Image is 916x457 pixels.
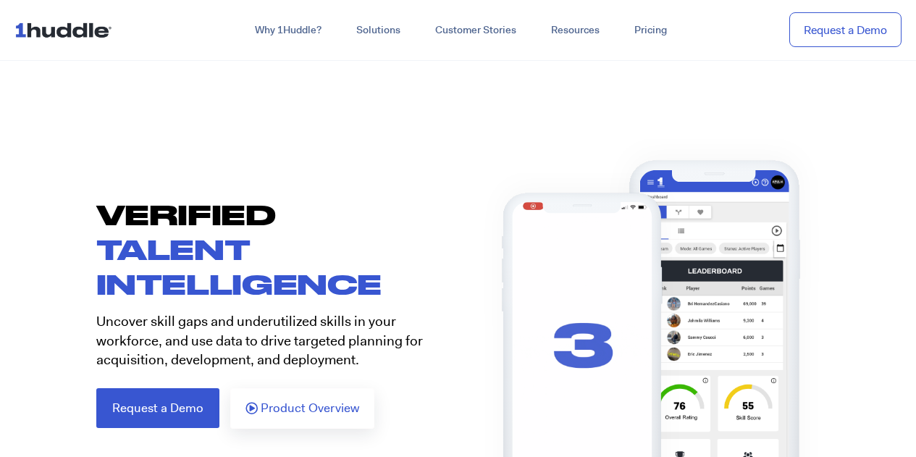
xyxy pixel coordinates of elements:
[617,17,684,43] a: Pricing
[418,17,534,43] a: Customer Stories
[261,402,359,415] span: Product Overview
[339,17,418,43] a: Solutions
[14,16,118,43] img: ...
[96,197,458,301] h1: VERIFIED
[238,17,339,43] a: Why 1Huddle?
[789,12,902,48] a: Request a Demo
[96,312,448,370] p: Uncover skill gaps and underutilized skills in your workforce, and use data to drive targeted pla...
[534,17,617,43] a: Resources
[112,402,203,414] span: Request a Demo
[96,388,219,428] a: Request a Demo
[230,388,374,429] a: Product Overview
[96,232,382,300] span: TALENT INTELLIGENCE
